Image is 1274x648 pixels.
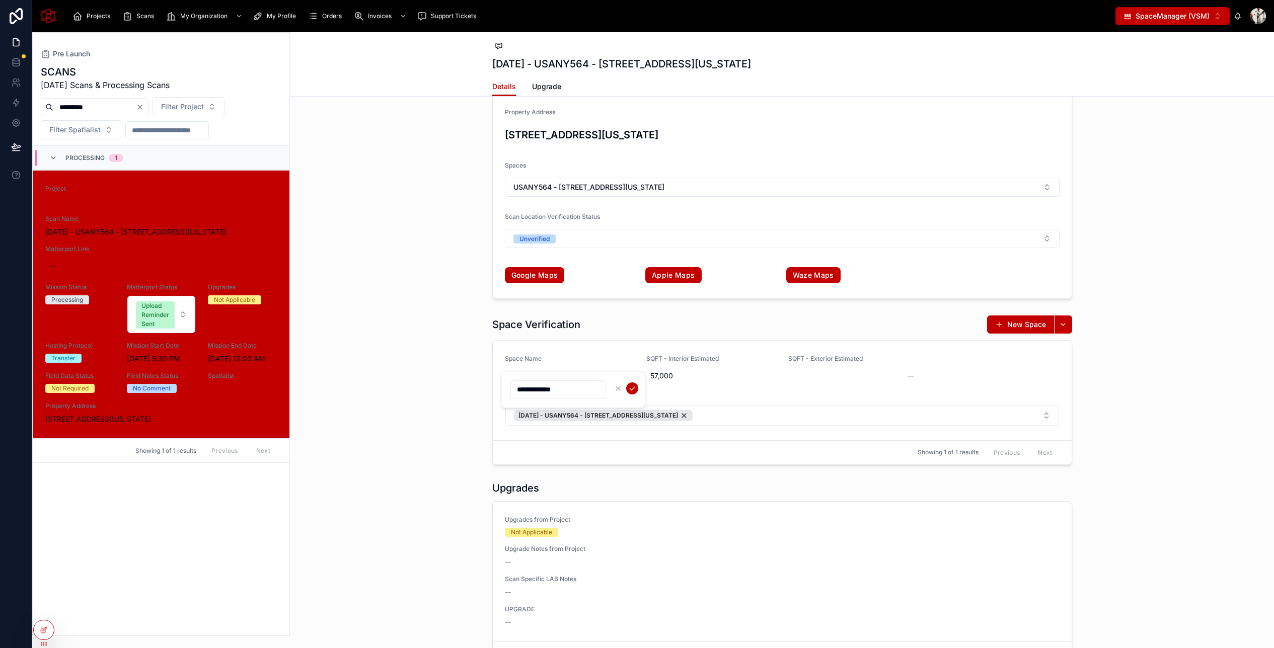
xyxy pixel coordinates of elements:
h1: [DATE] - USANY564 - [STREET_ADDRESS][US_STATE] [492,57,751,71]
button: Select Button [505,178,1060,197]
span: [STREET_ADDRESS][US_STATE] [45,414,277,424]
button: Select Button [41,120,121,139]
h3: [STREET_ADDRESS][US_STATE] [505,127,1060,142]
h1: Upgrades [492,481,539,495]
button: Select Button [505,406,1059,426]
span: Scan Name [45,215,277,223]
span: Invoices [368,12,392,20]
button: Select Button [505,229,1060,248]
span: Hosting Protocol [45,342,115,350]
a: Orders [305,7,349,25]
span: UPGRADE [505,605,1060,613]
span: -- [505,557,511,567]
span: 57,000 [650,371,772,381]
span: Showing 1 of 1 results [918,448,979,456]
span: Showing 1 of 1 results [135,447,196,455]
a: Waze Maps [786,267,841,283]
span: USANY564 - [STREET_ADDRESS][US_STATE] [513,182,664,192]
span: Spatialist [208,372,277,380]
span: Project [45,185,277,193]
span: Property Address [45,402,277,410]
div: Not Applicable [214,295,255,304]
a: Upgrade [532,77,561,98]
span: [DATE] 5:30 PM [127,354,196,364]
div: Upload Reminder Sent [141,301,169,329]
button: Clear [136,103,148,111]
span: -- [505,617,511,627]
span: Spaces [505,161,526,169]
img: App logo [40,8,56,24]
a: Pre Launch [41,49,90,59]
span: Property Address [505,108,555,116]
button: Unselect 1413199 [514,410,693,421]
a: ProjectMCS Enterprise - United Healthcare Group - CareMountScan Name[DATE] - USANY564 - [STREET_A... [33,170,289,438]
span: Upgrade [532,82,561,92]
span: Scan collection [505,393,1060,401]
span: Space Name [505,355,635,363]
span: Matterport Status [127,283,196,291]
span: Projects [87,12,110,20]
div: 1 [115,154,117,162]
span: Upgrades [208,283,277,291]
div: Unverified [519,234,550,244]
a: Scans [119,7,161,25]
span: SQFT - Interior Estimated [646,355,776,363]
span: SpaceManager (VSM) [1136,11,1210,21]
a: My Organization [163,7,248,25]
div: -- [908,371,914,381]
a: Apple Maps [645,267,702,283]
div: -- [49,261,55,271]
span: Pre Launch [53,49,90,59]
span: Upgrades from Project [505,516,635,524]
button: Select Button [127,296,196,333]
div: No Comment [133,384,171,393]
span: Details [492,82,516,92]
span: Mission End Date [208,342,277,350]
a: Upgrades from ProjectNot ApplicableUpgrade Notes from Project--Scan Specific LAB Notes--UPGRADE-- [493,502,1072,641]
h1: SCANS [41,65,170,79]
div: Transfer [51,354,76,363]
div: Processing [51,295,83,304]
a: Projects [69,7,117,25]
span: Upgrade Notes from Project [505,545,1060,553]
span: -- [505,587,511,597]
a: [PERSON_NAME] [208,384,266,394]
a: Space NameUSANY564SQFT - Interior Estimated57,000SQFT - Exterior Estimated--Scan collectionSelect... [493,341,1072,440]
a: Google Maps [505,267,565,283]
a: Details [492,77,516,97]
div: Not Required [51,384,89,393]
span: Scan Location Verification Status [505,213,600,220]
span: SQFT - Exterior Estimated [788,355,918,363]
span: [DATE] - USANY564 - [STREET_ADDRESS][US_STATE] [518,412,678,420]
span: Field Notes Status [127,372,196,380]
button: Select Button [153,97,224,116]
span: Field Data Status [45,372,115,380]
span: Mission Status [45,283,115,291]
a: My Profile [250,7,303,25]
span: [DATE] 12:00 AM [208,354,277,364]
button: New Space [987,315,1054,334]
span: My Profile [267,12,296,20]
span: Mission Start Date [127,342,196,350]
span: Filter Project [161,102,204,112]
button: Select Button [1115,7,1230,25]
a: MCS Enterprise - United Healthcare Group - CareMount [45,197,229,207]
h1: Space Verification [492,317,580,332]
a: Invoices [351,7,412,25]
span: [DATE] - USANY564 - [STREET_ADDRESS][US_STATE] [45,227,277,237]
span: [DATE] Scans & Processing Scans [41,79,170,91]
span: Matterport Link [45,245,277,253]
div: scrollable content [64,5,1115,27]
span: Scans [136,12,154,20]
a: Support Tickets [414,7,483,25]
span: Scan Specific LAB Notes [505,575,1060,583]
span: Orders [322,12,342,20]
span: My Organization [180,12,228,20]
span: Support Tickets [431,12,476,20]
span: Processing [65,154,105,162]
div: Not Applicable [511,528,552,537]
span: Filter Spatialist [49,125,101,135]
